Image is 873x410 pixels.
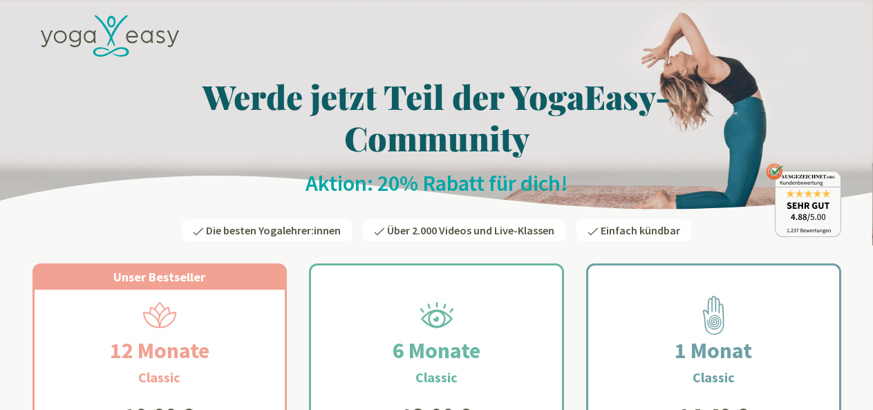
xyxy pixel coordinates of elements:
h1: Werde jetzt Teil der YogaEasy-Community [32,75,841,158]
h2: 6 Monate [359,334,514,367]
span: Einfach kündbar [601,223,680,237]
h2: 12 Monate [77,334,243,367]
span: Über 2.000 Videos und Live-Klassen [387,223,554,237]
h3: Classic [693,367,735,388]
h3: Classic [138,367,180,388]
h2: Aktion: 20% Rabatt für dich! [32,169,841,197]
img: ausgezeichnet_badge.png [766,163,841,237]
span: Die besten Yogalehrer:innen [206,223,341,237]
h3: Classic [415,367,458,388]
h2: 1 Monat [641,334,785,367]
span: Unser Bestseller [113,269,205,285]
